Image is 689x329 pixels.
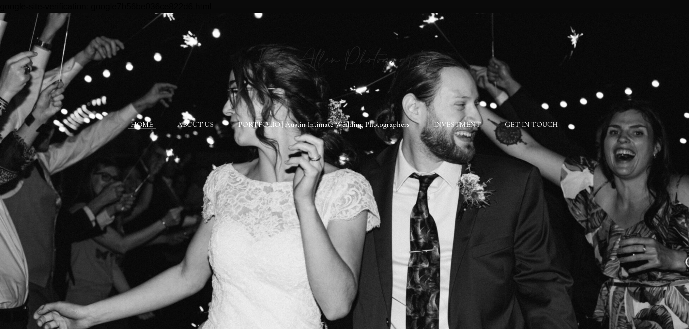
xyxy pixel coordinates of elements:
a: INVESTMENT [434,120,481,129]
a: GET IN TOUCH [505,120,558,129]
a: HOME [131,120,153,129]
img: Rae Allen Photography [237,21,452,88]
a: ABOUT US [177,120,214,129]
a: PORTFOLIO | Austin Intimate Wedding Photographers [238,120,409,129]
